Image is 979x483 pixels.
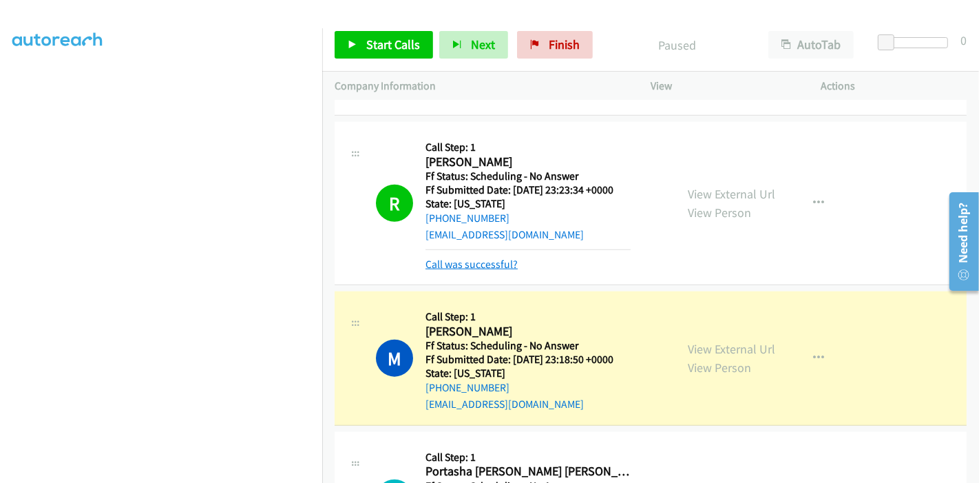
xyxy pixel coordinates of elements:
[425,367,631,380] h5: State: [US_STATE]
[376,340,413,377] h1: M
[960,31,967,50] div: 0
[425,154,631,170] h2: [PERSON_NAME]
[425,339,631,353] h5: Ff Status: Scheduling - No Answer
[425,353,631,367] h5: Ff Submitted Date: [DATE] 23:18:50 +0000
[768,31,854,59] button: AutoTab
[425,212,509,225] a: [PHONE_NUMBER]
[425,451,631,464] h5: Call Step: 1
[439,31,508,59] button: Next
[425,197,631,211] h5: State: [US_STATE]
[471,37,495,52] span: Next
[611,36,744,54] p: Paused
[425,228,584,241] a: [EMAIL_ADDRESS][DOMAIN_NAME]
[425,310,631,324] h5: Call Step: 1
[376,185,413,222] h1: R
[425,398,584,411] a: [EMAIL_ADDRESS][DOMAIN_NAME]
[885,37,948,48] div: Delay between calls (in seconds)
[688,360,751,376] a: View Person
[335,78,626,94] p: Company Information
[651,78,797,94] p: View
[688,205,751,220] a: View Person
[821,78,967,94] p: Actions
[517,31,593,59] a: Finish
[335,31,433,59] a: Start Calls
[425,464,631,480] h2: Portasha [PERSON_NAME] [PERSON_NAME]
[549,37,580,52] span: Finish
[425,381,509,394] a: [PHONE_NUMBER]
[688,186,775,202] a: View External Url
[425,169,631,183] h5: Ff Status: Scheduling - No Answer
[425,141,631,154] h5: Call Step: 1
[688,341,775,357] a: View External Url
[425,183,631,197] h5: Ff Submitted Date: [DATE] 23:23:34 +0000
[940,187,979,296] iframe: Resource Center
[425,324,631,340] h2: [PERSON_NAME]
[425,258,518,271] a: Call was successful?
[366,37,420,52] span: Start Calls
